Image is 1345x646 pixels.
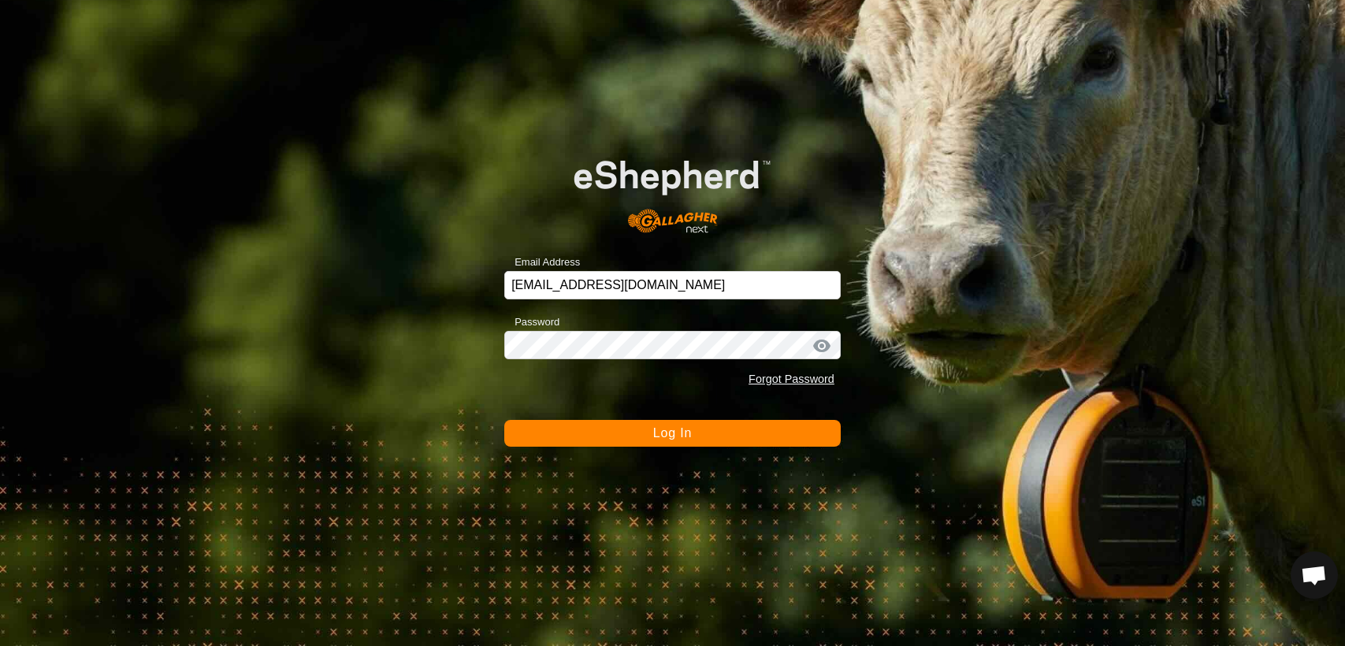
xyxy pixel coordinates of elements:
div: Open chat [1291,551,1338,599]
label: Email Address [504,254,580,270]
label: Password [504,314,559,330]
img: E-shepherd Logo [538,132,807,247]
a: Forgot Password [749,373,834,385]
span: Log In [653,426,692,440]
input: Email Address [504,271,841,299]
button: Log In [504,420,841,447]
